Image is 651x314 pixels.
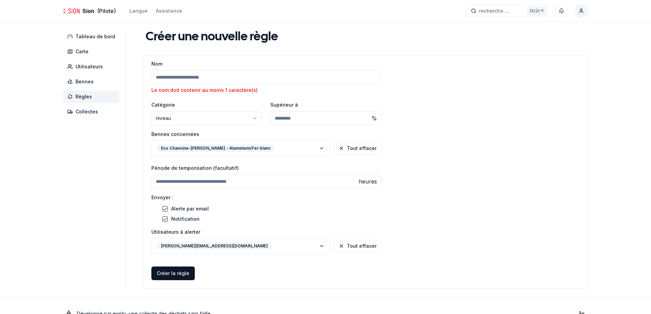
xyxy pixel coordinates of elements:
[76,93,92,100] span: Règles
[157,145,274,152] div: Eco Chanoine-[PERSON_NAME] - Aluminium/Fer blanc
[76,78,94,85] span: Bennes
[151,132,381,137] label: Bennes concernées
[151,238,330,254] button: label
[63,60,122,73] a: Utilisateurs
[151,140,330,156] button: label
[76,108,98,115] span: Collectes
[151,165,239,171] label: Période de temporisation (facultatif)
[76,63,103,70] span: Utilisateurs
[156,7,182,15] a: Assistance
[63,76,122,88] a: Bennes
[151,230,381,234] label: Utilisateurs à alerter
[130,8,148,14] div: Langue
[130,7,148,15] button: Langue
[151,267,195,280] button: Créer la règle
[63,3,80,19] img: Sion Logo
[151,195,381,200] label: Envoyer :
[334,142,381,154] button: Tout effacer
[76,33,115,40] span: Tableau de bord
[82,7,94,15] span: Sion
[171,206,209,214] label: Alerte par email
[76,48,89,55] span: Carte
[63,91,122,103] a: Règles
[171,217,200,224] label: Notification
[355,175,381,188] div: heures
[63,30,122,43] a: Tableau de bord
[334,240,381,252] button: Tout effacer
[63,106,122,118] a: Collectes
[479,8,509,14] span: recherche ...
[466,5,548,17] button: recherche ...Ctrl+K
[270,102,298,108] label: Supérieur à
[97,7,116,15] span: (Pilote)
[146,30,278,44] h1: Créer une nouvelle règle
[63,45,122,58] a: Carte
[63,7,116,15] a: Sion(Pilote)
[151,61,162,67] label: Nom
[151,102,175,108] label: Catégorie
[367,111,381,125] div: %
[151,87,381,94] p: Le nom doit contenir au moins 1 caractère(s)
[157,242,272,250] div: [PERSON_NAME][EMAIL_ADDRESS][DOMAIN_NAME]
